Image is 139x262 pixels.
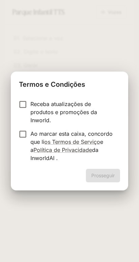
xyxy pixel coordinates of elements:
font: Termos e Condições [19,80,85,88]
font: Ao marcar esta caixa, concordo que li [30,130,113,145]
a: os Termos de Serviço [44,138,100,145]
a: Política de Privacidade [33,147,92,153]
font: Receba atualizações de produtos e promoções da Inworld. [30,101,97,124]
